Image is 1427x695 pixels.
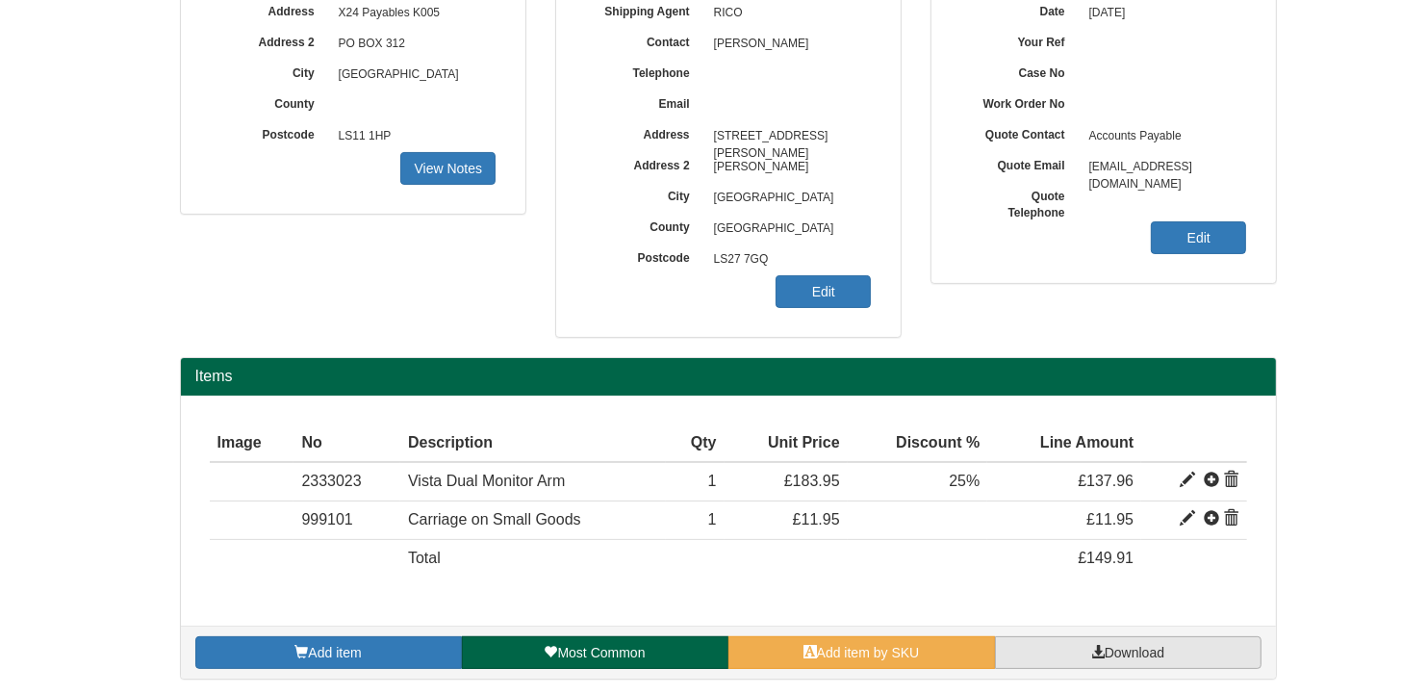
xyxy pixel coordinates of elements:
th: Qty [666,425,724,463]
label: Your Ref [960,29,1080,51]
span: Accounts Payable [1080,121,1247,152]
span: [STREET_ADDRESS][PERSON_NAME] [704,121,872,152]
label: Telephone [585,60,704,82]
span: LS27 7GQ [704,245,872,275]
span: £149.91 [1078,550,1134,566]
span: PO BOX 312 [329,29,497,60]
span: [GEOGRAPHIC_DATA] [704,214,872,245]
th: No [293,425,400,463]
label: County [585,214,704,236]
span: £11.95 [793,511,840,528]
label: Email [585,90,704,113]
label: Postcode [210,121,329,143]
span: 25% [949,473,980,489]
label: Address [585,121,704,143]
span: Carriage on Small Goods [408,511,581,528]
th: Discount % [848,425,988,463]
label: City [585,183,704,205]
span: [EMAIL_ADDRESS][DOMAIN_NAME] [1080,152,1247,183]
span: [PERSON_NAME] [704,29,872,60]
span: Download [1105,645,1164,660]
span: Add item [308,645,361,660]
td: 999101 [293,502,400,540]
label: Address 2 [210,29,329,51]
a: Edit [776,275,871,308]
span: [GEOGRAPHIC_DATA] [704,183,872,214]
th: Unit Price [725,425,848,463]
span: Vista Dual Monitor Arm [408,473,565,489]
label: Case No [960,60,1080,82]
span: LS11 1HP [329,121,497,152]
span: Add item by SKU [817,645,920,660]
label: Quote Telephone [960,183,1080,221]
a: View Notes [400,152,496,185]
span: £137.96 [1078,473,1134,489]
label: Contact [585,29,704,51]
td: Total [400,540,666,578]
label: Postcode [585,245,704,267]
th: Line Amount [987,425,1141,463]
label: Address 2 [585,152,704,174]
span: 1 [708,511,717,528]
span: £183.95 [784,473,840,489]
label: Work Order No [960,90,1080,113]
span: Most Common [557,645,645,660]
span: 1 [708,473,717,489]
label: Quote Email [960,152,1080,174]
label: Quote Contact [960,121,1080,143]
span: £11.95 [1086,511,1134,528]
a: Download [995,636,1261,669]
a: Edit [1151,221,1246,254]
label: County [210,90,329,113]
h2: Items [195,368,1261,385]
th: Image [210,425,294,463]
span: [GEOGRAPHIC_DATA] [329,60,497,90]
span: [PERSON_NAME] [704,152,872,183]
th: Description [400,425,666,463]
td: 2333023 [293,462,400,501]
label: City [210,60,329,82]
